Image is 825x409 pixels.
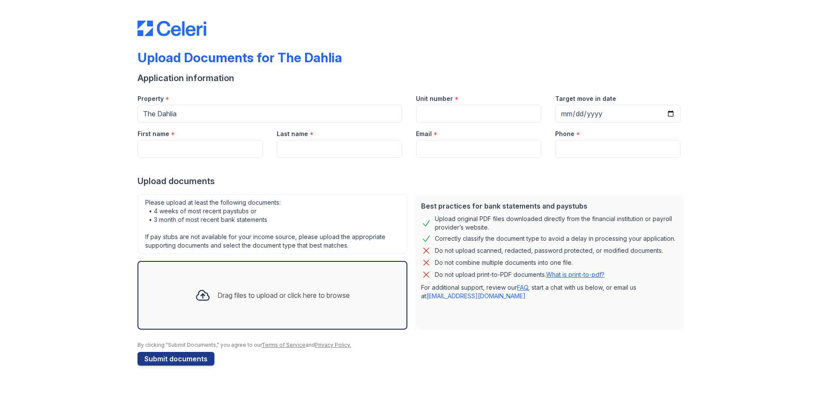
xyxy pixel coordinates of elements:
label: Last name [277,130,308,138]
div: Application information [137,72,687,84]
div: Do not combine multiple documents into one file. [435,258,573,268]
a: FAQ [517,284,528,291]
button: Submit documents [137,352,214,366]
div: Do not upload scanned, redacted, password protected, or modified documents. [435,245,663,256]
label: Property [137,94,164,103]
div: Upload Documents for The Dahlia [137,50,342,65]
label: First name [137,130,169,138]
div: By clicking "Submit Documents," you agree to our and [137,342,687,348]
label: Phone [555,130,574,138]
label: Target move in date [555,94,616,103]
div: Please upload at least the following documents: • 4 weeks of most recent paystubs or • 3 month of... [137,194,407,254]
div: Upload documents [137,175,687,187]
img: CE_Logo_Blue-a8612792a0a2168367f1c8372b55b34899dd931a85d93a1a3d3e32e68fde9ad4.png [137,21,206,36]
div: Upload original PDF files downloaded directly from the financial institution or payroll provider’... [435,215,677,232]
p: Do not upload print-to-PDF documents. [435,270,605,279]
a: [EMAIL_ADDRESS][DOMAIN_NAME] [426,292,526,300]
div: Drag files to upload or click here to browse [217,290,350,300]
a: What is print-to-pdf? [546,271,605,278]
label: Email [416,130,432,138]
label: Unit number [416,94,453,103]
div: Correctly classify the document type to avoid a delay in processing your application. [435,233,675,244]
a: Privacy Policy. [315,342,351,348]
p: For additional support, review our , start a chat with us below, or email us at [421,283,677,300]
a: Terms of Service [262,342,306,348]
div: Best practices for bank statements and paystubs [421,201,677,211]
